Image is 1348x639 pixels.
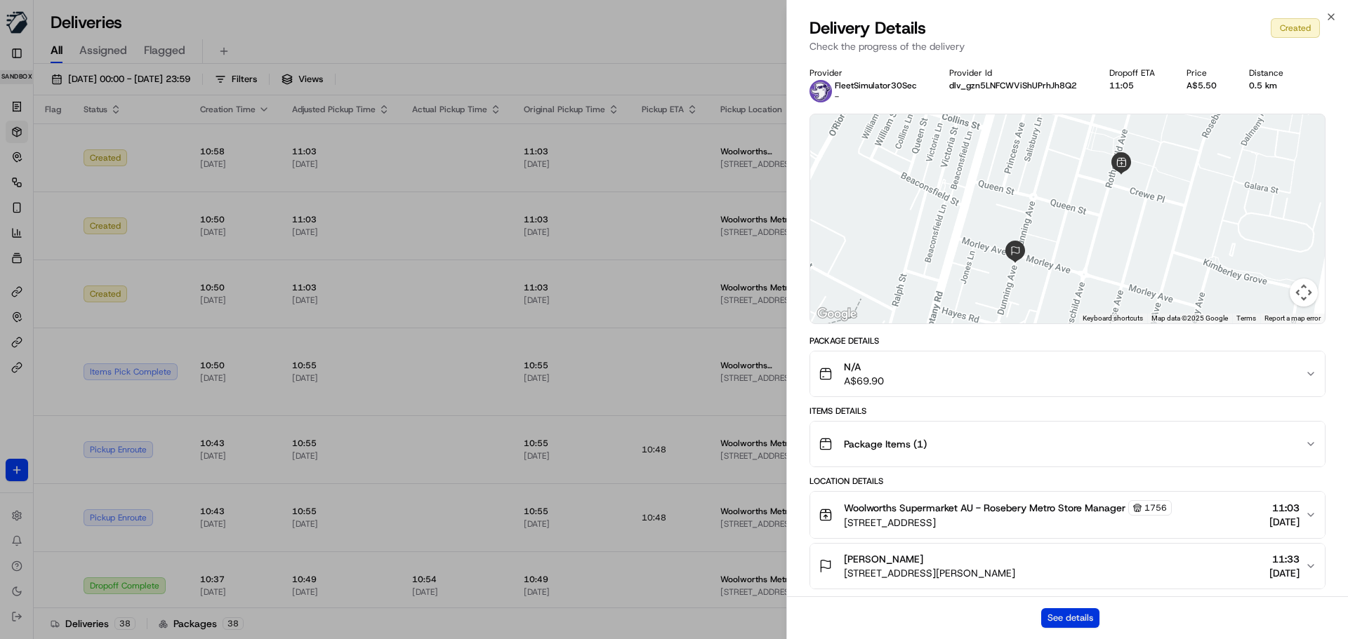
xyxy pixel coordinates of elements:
button: dlv_gzn5LNFCWViShUPrhJh8Q2 [949,80,1077,91]
button: Map camera controls [1290,278,1318,307]
a: 💻API Documentation [113,308,231,333]
span: Delivery Details [810,17,926,39]
button: Start new chat [239,138,256,155]
span: [PERSON_NAME] [44,217,114,229]
span: [DATE] [124,217,153,229]
span: [DATE] [1269,515,1300,529]
img: Google [814,305,860,323]
p: Check the progress of the delivery [810,39,1326,53]
span: - [835,91,839,102]
a: Terms (opens in new tab) [1236,314,1256,322]
div: Provider Id [949,67,1087,79]
button: N/AA$69.90 [810,351,1325,396]
div: Provider [810,67,927,79]
button: Keyboard shortcuts [1083,314,1143,323]
p: FleetSimulator30Sec [835,80,917,91]
img: 2790269178180_0ac78f153ef27d6c0503_72.jpg [29,134,55,159]
span: Knowledge Base [28,314,107,328]
span: • [117,255,121,267]
span: Pylon [140,348,170,358]
span: Woolworths Supermarket AU - Rosebery Metro Store Manager [844,501,1125,515]
p: Welcome 👋 [14,56,256,79]
div: Package Details [810,335,1326,347]
a: 📗Knowledge Base [8,308,113,333]
img: FleetSimulator.png [810,80,832,102]
span: [DATE] [1269,566,1300,580]
div: Price [1187,67,1227,79]
div: We're available if you need us! [63,148,193,159]
input: Got a question? Start typing here... [37,90,253,105]
span: Package Items ( 1 ) [844,437,927,451]
div: Distance [1249,67,1293,79]
div: 0.5 km [1249,80,1293,91]
div: Dropoff ETA [1109,67,1165,79]
div: A$5.50 [1187,80,1227,91]
div: 📗 [14,315,25,326]
img: Nash [14,14,42,42]
img: 1736555255976-a54dd68f-1ca7-489b-9aae-adbdc363a1c4 [14,134,39,159]
span: API Documentation [133,314,225,328]
span: • [117,217,121,229]
img: 1736555255976-a54dd68f-1ca7-489b-9aae-adbdc363a1c4 [28,218,39,229]
div: Past conversations [14,182,94,194]
img: Asif Zaman Khan [14,204,37,227]
span: 1756 [1144,502,1167,513]
span: N/A [844,360,884,374]
a: Report a map error [1264,314,1321,322]
img: Balvinder Singh Punie [14,242,37,264]
span: [STREET_ADDRESS][PERSON_NAME] [844,566,1015,580]
div: Start new chat [63,134,230,148]
a: Open this area in Google Maps (opens a new window) [814,305,860,323]
span: 11:03 [1269,501,1300,515]
span: Map data ©2025 Google [1151,314,1228,322]
span: [PERSON_NAME] [44,255,114,267]
button: [PERSON_NAME][STREET_ADDRESS][PERSON_NAME]11:33[DATE] [810,544,1325,588]
span: [DATE] [124,255,153,267]
button: Package Items (1) [810,422,1325,466]
span: 11:33 [1269,552,1300,566]
div: Items Details [810,405,1326,417]
div: 11:05 [1109,80,1165,91]
span: [STREET_ADDRESS] [844,516,1172,530]
div: Location Details [810,476,1326,487]
span: A$69.90 [844,374,884,388]
button: See details [1041,608,1099,628]
button: See all [218,180,256,196]
span: [PERSON_NAME] [844,552,923,566]
div: 💻 [119,315,130,326]
button: Woolworths Supermarket AU - Rosebery Metro Store Manager1756[STREET_ADDRESS]11:03[DATE] [810,492,1325,538]
a: Powered byPylon [99,347,170,358]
